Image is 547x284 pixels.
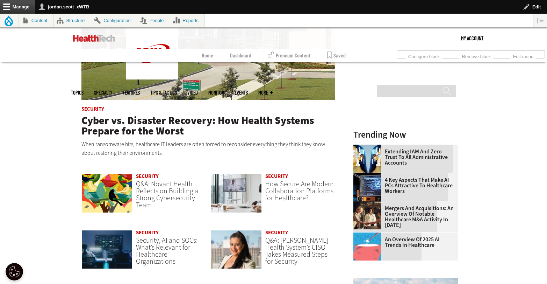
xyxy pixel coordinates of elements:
a: Cyber vs. Disaster Recovery: How Health Systems Prepare for the Worst [81,113,314,138]
span: Topics [71,90,84,95]
img: business leaders shake hands in conference room [353,201,381,229]
a: Events [235,90,248,95]
a: MonITor [208,90,224,95]
a: abstract illustration of a tree [81,174,133,220]
a: Desktop monitor with brain AI concept [353,173,385,179]
a: Configure block [405,52,442,60]
a: care team speaks with physician over conference call [211,174,262,220]
img: Connie Barrera [211,230,262,269]
h3: Trending Now [353,130,458,139]
a: Configuration [91,14,137,27]
a: Home [202,49,213,62]
div: Cookie Settings [6,263,23,280]
button: Vertical orientation [533,14,547,27]
a: illustration of computer chip being put inside head with waves [353,233,385,238]
a: People [137,14,170,27]
a: Q&A: [PERSON_NAME] Health System’s CISO Takes Measured Steps for Security [265,236,329,266]
img: Home [126,28,178,79]
a: abstract image of woman with pixelated face [353,145,385,150]
p: When ransomware hits, healthcare IT leaders are often forced to reconsider everything they think ... [81,140,335,158]
img: abstract illustration of a tree [81,174,133,213]
a: Mergers and Acquisitions: An Overview of Notable Healthcare M&A Activity in [DATE] [353,206,454,228]
a: Connie Barrera [211,230,262,276]
img: security team in high-tech computer room [81,230,133,269]
a: Security [81,105,104,112]
a: 4 Key Aspects That Make AI PCs Attractive to Healthcare Workers [353,177,454,194]
div: User menu [461,28,483,49]
img: Home [73,35,115,42]
button: Open Preferences [6,263,23,280]
a: CDW [126,74,178,81]
img: abstract image of woman with pixelated face [353,145,381,173]
span: More [258,90,273,95]
img: care team speaks with physician over conference call [211,174,262,213]
a: An Overview of 2025 AI Trends in Healthcare [353,237,454,248]
a: Edit menu [510,52,536,60]
a: Security [136,229,159,236]
a: Structure [54,14,91,27]
a: Remove block [459,52,494,60]
a: Q&A: Novant Health Reflects on Building a Strong Cybersecurity Team [136,179,198,210]
a: Security [265,229,288,236]
a: Saved [327,49,346,62]
a: Premium Content [268,49,310,62]
a: Security [265,173,288,180]
a: Security, AI and SOCs: What’s Relevant for Healthcare Organizations [136,236,197,266]
a: How Secure Are Modern Collaboration Platforms for Healthcare? [265,179,334,203]
a: My Account [461,28,483,49]
a: Reports [170,14,205,27]
img: Desktop monitor with brain AI concept [353,173,381,201]
a: Features [123,90,140,95]
a: Security [136,173,159,180]
a: Tips & Tactics [150,90,177,95]
a: business leaders shake hands in conference room [353,201,385,207]
a: Content [19,14,53,27]
a: Video [187,90,198,95]
a: Dashboard [230,49,251,62]
span: Specialty [94,90,112,95]
a: security team in high-tech computer room [81,230,133,276]
img: illustration of computer chip being put inside head with waves [353,233,381,261]
a: Extending IAM and Zero Trust to All Administrative Accounts [353,149,454,166]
